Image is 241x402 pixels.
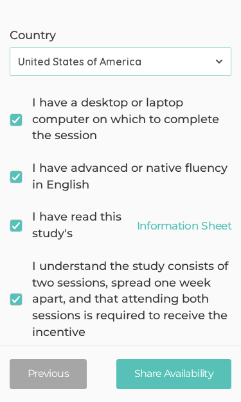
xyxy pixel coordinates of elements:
span: I have read this study's [10,209,231,242]
label: Country [10,28,231,44]
span: I understand the study consists of two sessions, spread one week apart, and that attending both s... [10,258,231,341]
span: I have a desktop or laptop computer on which to complete the session [10,95,231,144]
a: Information Sheet [137,218,231,233]
span: I have advanced or native fluency in English [10,160,231,193]
input: Share Availability [116,359,231,389]
button: Previous [10,359,87,389]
